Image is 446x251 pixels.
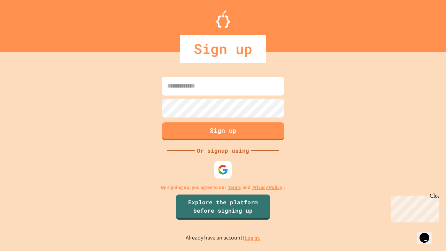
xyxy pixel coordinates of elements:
[252,184,282,191] a: Privacy Policy
[162,122,284,140] button: Sign up
[180,35,266,63] div: Sign up
[245,234,261,242] a: Log in.
[417,223,439,244] iframe: chat widget
[176,195,270,220] a: Explore the platform before signing up
[161,184,285,191] p: By signing up, you agree to our and .
[186,234,261,242] p: Already have an account?
[228,184,241,191] a: Terms
[218,165,228,175] img: google-icon.svg
[3,3,48,44] div: Chat with us now!Close
[216,10,230,28] img: Logo.svg
[195,146,251,155] div: Or signup using
[388,193,439,222] iframe: chat widget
